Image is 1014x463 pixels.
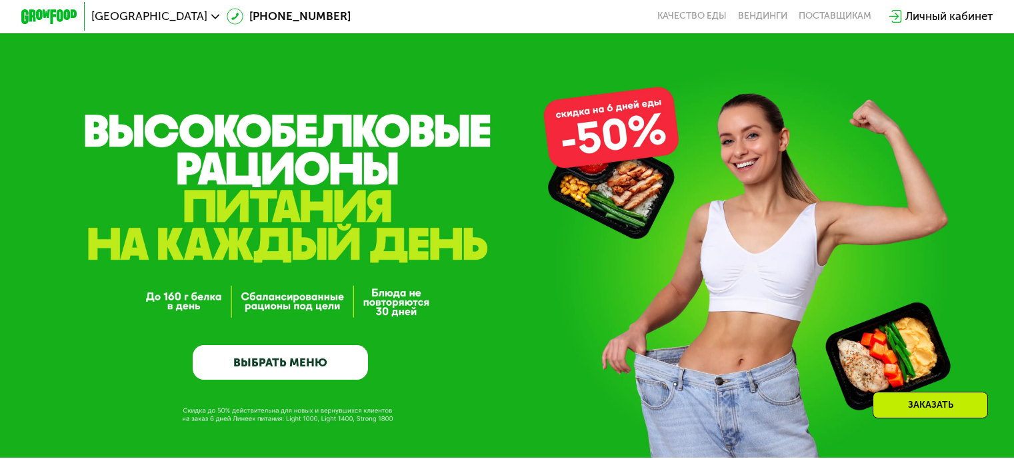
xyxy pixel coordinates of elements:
a: [PHONE_NUMBER] [227,8,351,25]
span: [GEOGRAPHIC_DATA] [91,11,207,22]
div: Заказать [873,392,988,418]
div: поставщикам [799,11,871,22]
a: Вендинги [738,11,787,22]
a: Качество еды [657,11,727,22]
a: ВЫБРАТЬ МЕНЮ [193,345,368,380]
div: Личный кабинет [905,8,993,25]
